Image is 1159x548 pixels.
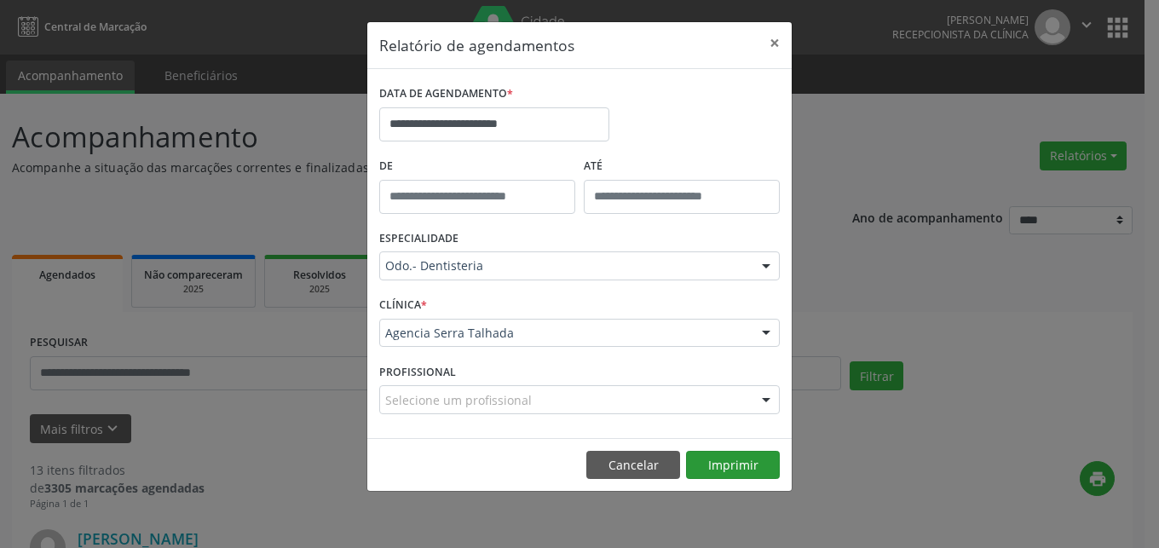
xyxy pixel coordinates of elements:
button: Close [758,22,792,64]
label: DATA DE AGENDAMENTO [379,81,513,107]
label: De [379,153,575,180]
label: CLÍNICA [379,292,427,319]
h5: Relatório de agendamentos [379,34,574,56]
label: ESPECIALIDADE [379,226,458,252]
button: Cancelar [586,451,680,480]
label: ATÉ [584,153,780,180]
button: Imprimir [686,451,780,480]
label: PROFISSIONAL [379,359,456,385]
span: Odo.- Dentisteria [385,257,745,274]
span: Selecione um profissional [385,391,532,409]
span: Agencia Serra Talhada [385,325,745,342]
